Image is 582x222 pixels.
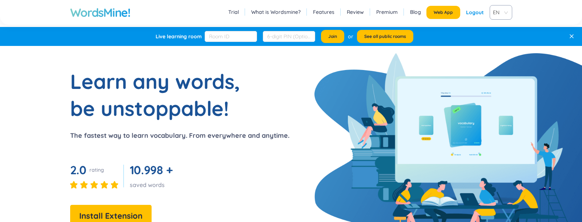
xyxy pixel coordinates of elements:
[263,31,315,42] input: 6-digit PIN (Optional)
[70,68,252,122] h1: Learn any words, be unstoppable!
[70,213,152,220] a: Install Extension
[321,30,344,43] button: Join
[70,131,289,141] p: The fastest way to learn vocabulary. From everywhere and anytime.
[376,8,398,16] a: Premium
[130,163,173,177] span: 10.998 +
[228,8,239,16] a: Trial
[410,8,421,16] a: Blog
[328,34,337,39] span: Join
[89,166,104,174] div: rating
[364,34,406,39] span: See all public rooms
[156,33,202,40] div: Live learning room
[205,31,257,42] input: Room ID
[348,32,353,40] div: or
[493,7,506,18] span: EN
[70,163,87,177] span: 2.0
[434,9,453,15] span: Web App
[426,6,460,19] button: Web App
[357,30,413,43] button: See all public rooms
[313,8,334,16] a: Features
[251,8,301,16] a: What is Wordsmine?
[130,181,176,189] div: saved words
[70,5,131,20] a: WordsMine!
[466,6,484,19] div: Logout
[347,8,364,16] a: Review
